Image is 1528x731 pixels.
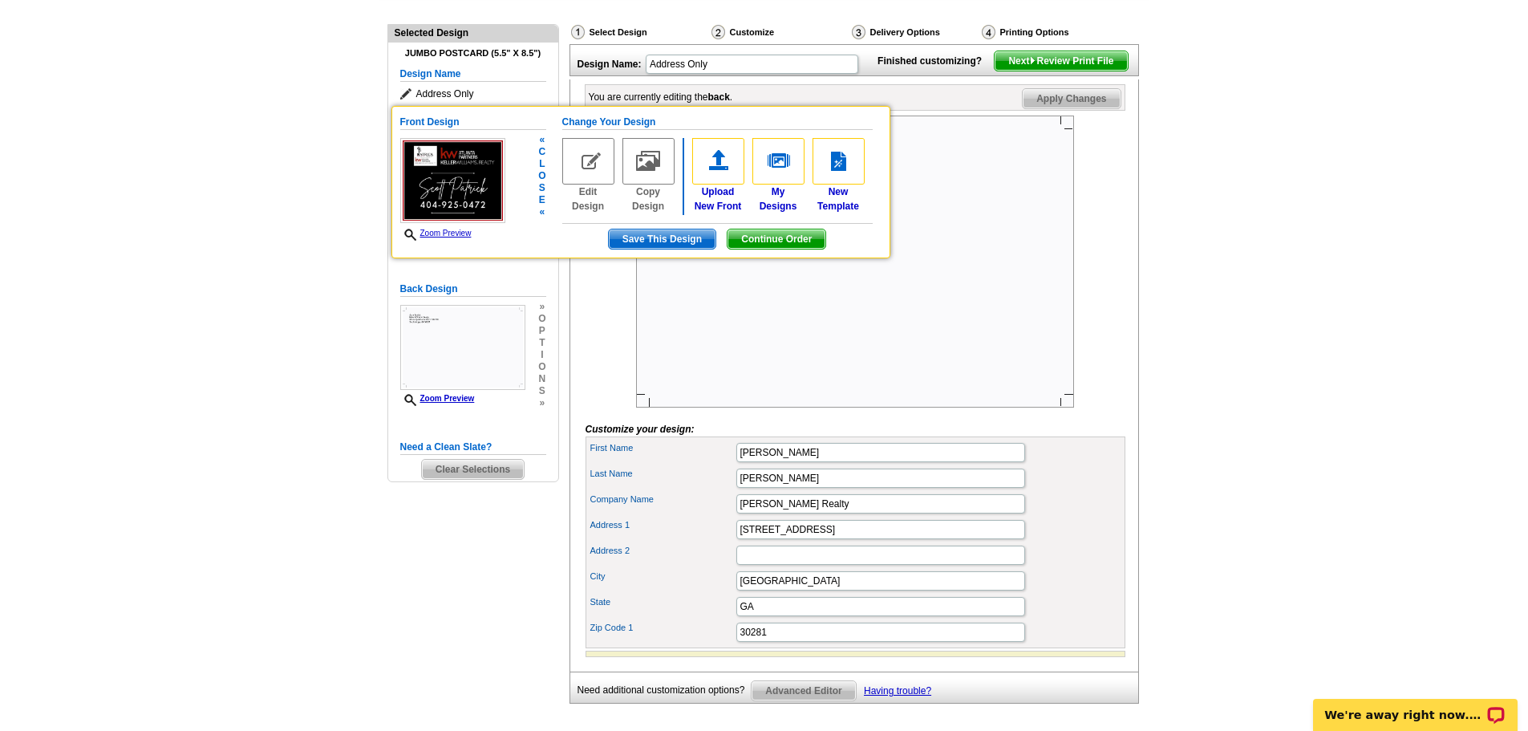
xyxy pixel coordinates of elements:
[752,138,805,213] a: MyDesigns
[578,59,642,70] strong: Design Name:
[727,229,826,250] button: Continue Order
[590,493,735,506] label: Company Name
[569,24,710,44] div: Select Design
[622,138,675,213] a: Copy Design
[850,24,980,40] div: Delivery Options
[590,595,735,609] label: State
[400,394,475,403] a: Zoom Preview
[864,685,931,696] a: Having trouble?
[400,229,472,238] a: Zoom Preview
[400,440,546,455] h5: Need a Clean Slate?
[538,385,545,397] span: s
[571,25,585,39] img: Select Design
[877,55,991,67] strong: Finished customizing?
[538,158,545,170] span: l
[1023,89,1120,108] span: Apply Changes
[708,91,730,103] b: back
[710,24,850,44] div: Customize
[538,313,545,325] span: o
[1303,680,1528,731] iframe: LiveChat chat widget
[538,337,545,349] span: t
[538,301,545,313] span: »
[622,138,675,185] img: copy-design-no.gif
[538,349,545,361] span: i
[400,67,546,82] h5: Design Name
[400,282,546,297] h5: Back Design
[538,397,545,409] span: »
[400,86,546,102] span: Address Only
[578,680,752,701] div: Need additional customization options?
[562,115,873,130] h5: Change Your Design
[751,680,856,701] a: Advanced Editor
[982,25,995,39] img: Printing Options & Summary
[995,51,1127,71] span: Next Review Print File
[852,25,865,39] img: Delivery Options
[400,48,546,59] h4: Jumbo Postcard (5.5" x 8.5")
[590,544,735,558] label: Address 2
[538,170,545,182] span: o
[711,25,725,39] img: Customize
[609,229,715,249] span: Save This Design
[590,441,735,455] label: First Name
[589,90,733,104] div: You are currently editing the .
[538,134,545,146] span: «
[752,138,805,185] img: my-designs.gif
[538,361,545,373] span: o
[538,373,545,385] span: n
[590,518,735,532] label: Address 1
[538,146,545,158] span: c
[388,25,558,40] div: Selected Design
[562,138,614,213] a: Edit Design
[728,229,825,249] span: Continue Order
[538,325,545,337] span: p
[980,24,1123,40] div: Printing Options
[400,305,525,390] img: Z18884248_00001_1.jpg
[636,116,1074,408] img: Z18884248_00001_1.jpg
[590,570,735,583] label: City
[752,681,855,701] span: Advanced Editor
[813,138,865,213] a: NewTemplate
[590,467,735,481] label: Last Name
[538,194,545,206] span: e
[692,138,744,213] a: UploadNew Front
[586,424,695,435] i: Customize your design:
[1029,57,1036,64] img: button-next-arrow-white.png
[538,182,545,194] span: s
[590,621,735,635] label: Zip Code 1
[400,115,546,130] h5: Front Design
[608,229,716,250] button: Save This Design
[422,460,524,479] span: Clear Selections
[813,138,865,185] img: new-template.gif
[692,138,744,185] img: upload-front.gif
[400,138,505,223] img: small-thumb.jpg
[538,206,545,218] span: «
[562,138,614,185] img: edit-design-no.gif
